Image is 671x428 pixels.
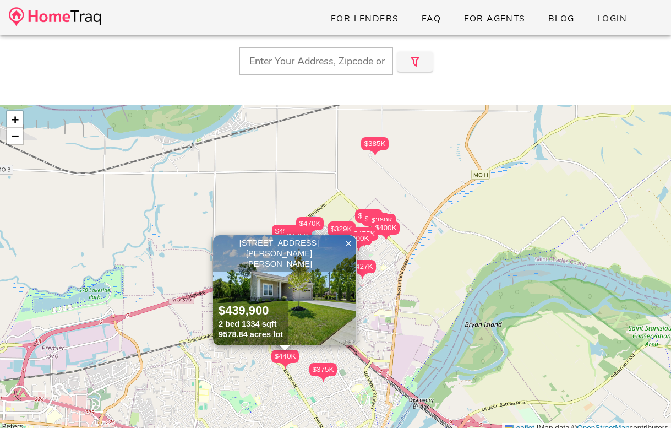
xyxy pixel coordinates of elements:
[412,9,450,29] a: FAQ
[328,223,355,236] div: $329K
[213,235,356,345] img: 1.jpg
[296,217,324,230] div: $470K
[463,13,525,25] span: For Agents
[345,232,372,245] div: $400K
[368,214,396,227] div: $360K
[9,7,101,26] img: desktop-logo.34a1112.png
[12,129,19,143] span: −
[357,273,368,279] img: triPin.png
[355,209,383,223] div: $459K
[351,227,378,241] div: $475K
[284,235,312,254] div: $470K
[284,226,312,246] div: $380K
[219,303,283,319] div: $439,900
[372,221,400,235] div: $400K
[7,111,23,128] a: Zoom in
[328,223,355,242] div: $329K
[271,350,299,363] div: $440K
[328,221,356,235] div: $366K
[280,363,291,369] img: triPin.png
[351,227,378,247] div: $475K
[348,260,376,279] div: $427K
[345,237,352,250] span: ×
[380,235,392,241] img: triPin.png
[271,350,299,369] div: $440K
[421,13,441,25] span: FAQ
[548,13,575,25] span: Blog
[361,137,389,150] div: $385K
[353,245,364,251] img: triPin.png
[616,375,671,428] iframe: Chat Widget
[328,221,356,241] div: $366K
[348,260,376,273] div: $427K
[345,232,372,251] div: $400K
[588,9,636,29] a: Login
[321,9,408,29] a: For Lenders
[309,363,337,382] div: $375K
[309,363,337,376] div: $375K
[369,150,381,156] img: triPin.png
[539,9,583,29] a: Blog
[12,112,19,126] span: +
[7,128,23,144] a: Zoom out
[372,221,400,241] div: $400K
[355,209,383,229] div: $459K
[361,137,389,156] div: $385K
[239,47,393,75] input: Enter Your Address, Zipcode or City & State
[219,329,283,340] div: 9578.84 acres lot
[362,213,389,232] div: $355K
[284,226,312,240] div: $380K
[368,214,396,233] div: $360K
[216,238,353,269] div: [STREET_ADDRESS][PERSON_NAME][PERSON_NAME]
[597,13,627,25] span: Login
[340,235,357,252] a: Close popup
[213,235,357,345] a: [STREET_ADDRESS][PERSON_NAME][PERSON_NAME] $439,900 2 bed 1334 sqft 9578.84 acres lot
[284,230,312,249] div: $475K
[219,319,283,329] div: 2 bed 1334 sqft
[318,376,329,382] img: triPin.png
[330,13,399,25] span: For Lenders
[454,9,534,29] a: For Agents
[284,230,312,243] div: $475K
[362,213,389,226] div: $355K
[296,217,324,236] div: $470K
[284,235,312,248] div: $470K
[272,225,299,244] div: $499K
[272,225,299,238] div: $499K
